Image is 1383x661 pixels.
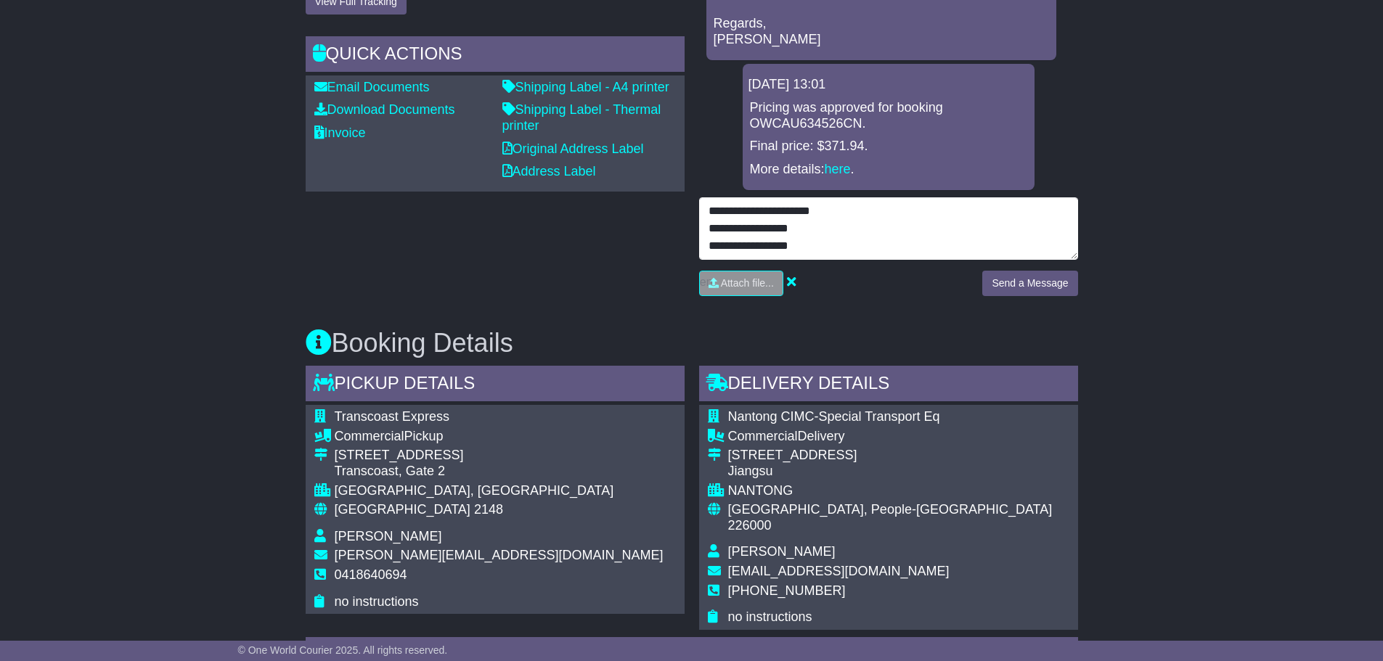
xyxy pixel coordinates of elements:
h3: Booking Details [306,329,1078,358]
span: [PHONE_NUMBER] [728,583,846,598]
span: no instructions [335,594,419,609]
div: [STREET_ADDRESS] [728,448,1069,464]
span: Commercial [728,429,798,443]
span: no instructions [728,609,812,624]
span: [GEOGRAPHIC_DATA] [335,502,470,517]
div: [STREET_ADDRESS] [335,448,664,464]
a: Shipping Label - Thermal printer [502,102,661,133]
div: Pickup Details [306,366,685,405]
span: 226000 [728,518,772,533]
span: [GEOGRAPHIC_DATA], People-[GEOGRAPHIC_DATA] [728,502,1053,517]
span: Commercial [335,429,404,443]
div: Quick Actions [306,36,685,75]
div: Pickup [335,429,664,445]
span: [PERSON_NAME][EMAIL_ADDRESS][DOMAIN_NAME] [335,548,664,562]
p: More details: . [750,162,1027,178]
span: 2148 [474,502,503,517]
div: Delivery Details [699,366,1078,405]
div: [DATE] 13:01 [748,77,1029,93]
span: [PERSON_NAME] [728,544,836,559]
div: Jiangsu [728,464,1069,480]
div: Delivery [728,429,1069,445]
div: [GEOGRAPHIC_DATA], [GEOGRAPHIC_DATA] [335,483,664,499]
a: Shipping Label - A4 printer [502,80,669,94]
p: Final price: $371.94. [750,139,1027,155]
a: Original Address Label [502,141,644,156]
button: Send a Message [982,271,1077,296]
a: Download Documents [314,102,455,117]
a: here [825,162,851,176]
span: Nantong CIMC-Special Transport Eq [728,409,940,424]
span: [EMAIL_ADDRESS][DOMAIN_NAME] [728,564,950,578]
span: 0418640694 [335,567,407,582]
p: Pricing was approved for booking OWCAU634526CN. [750,100,1027,131]
a: Address Label [502,164,596,178]
div: Transcoast, Gate 2 [335,464,664,480]
a: Invoice [314,126,366,140]
a: Email Documents [314,80,430,94]
span: [PERSON_NAME] [335,529,442,543]
span: Transcoast Express [335,409,449,424]
div: NANTONG [728,483,1069,499]
span: © One World Courier 2025. All rights reserved. [238,644,448,656]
